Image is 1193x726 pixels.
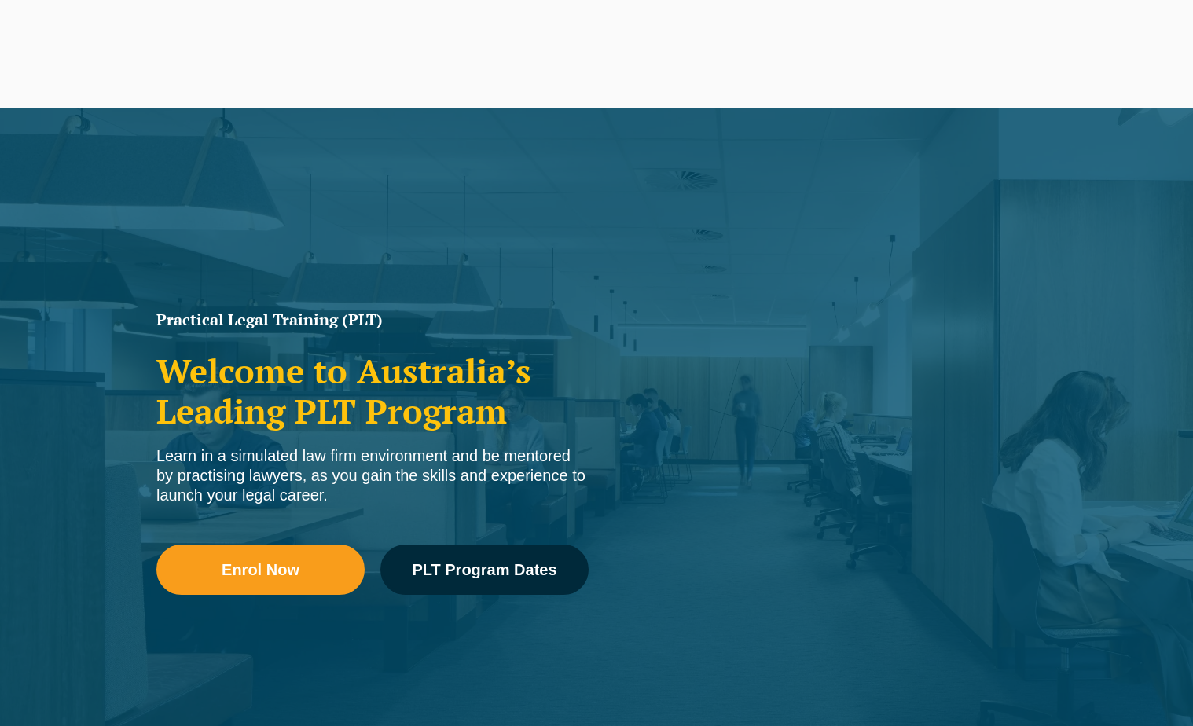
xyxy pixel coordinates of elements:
[156,446,589,505] div: Learn in a simulated law firm environment and be mentored by practising lawyers, as you gain the ...
[156,544,365,595] a: Enrol Now
[156,312,589,328] h1: Practical Legal Training (PLT)
[156,351,589,431] h2: Welcome to Australia’s Leading PLT Program
[412,562,556,577] span: PLT Program Dates
[380,544,589,595] a: PLT Program Dates
[222,562,299,577] span: Enrol Now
